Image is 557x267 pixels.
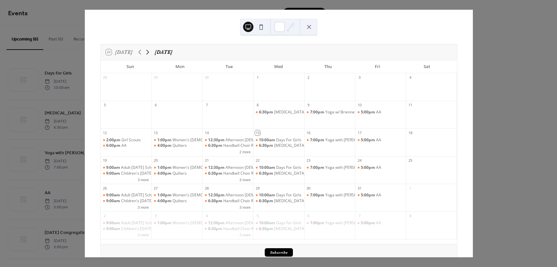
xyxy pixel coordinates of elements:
div: 7 [204,103,209,108]
div: Yoga with Brienne from BreathIn2It [304,220,355,226]
div: 21 [204,158,209,163]
div: Mon [155,60,205,73]
div: Children's [DATE] School [121,171,166,176]
span: 7:00pm [310,165,325,170]
span: 10:00am [259,165,276,170]
span: 1:00pm [157,137,173,143]
div: AA [355,165,406,170]
button: 3 more [135,232,151,237]
div: 27 [153,186,158,191]
div: 25 [408,158,413,163]
span: 6:30pm [259,143,274,148]
div: Yoga w/ Brienne from BreathIn2It [325,110,385,115]
div: 19 [103,158,107,163]
span: 5:00pm [361,137,376,143]
div: Days For Girls [253,220,304,226]
div: Children's [DATE] School [121,198,166,204]
div: 8 [255,103,260,108]
span: 9:00am [106,198,121,204]
span: 1:00pm [157,165,173,170]
span: 5:00pm [361,165,376,170]
div: 6 [306,213,311,218]
span: 9:00am [106,226,121,232]
div: Tai Chi in Crystal Hall [253,110,304,115]
div: Sun [106,60,155,73]
div: 5 [255,213,260,218]
div: 31 [357,186,362,191]
div: AA [376,137,381,143]
div: Women's Bible Study [151,137,202,143]
div: 16 [306,130,311,135]
div: AA [355,192,406,198]
div: Days For Girls [253,137,304,143]
span: 5:00pm [361,192,376,198]
button: 3 more [135,177,151,182]
span: 6:30pm [259,198,274,204]
span: 4:00pm [157,198,173,204]
div: Quilters [151,171,202,176]
span: 5:00pm [361,220,376,226]
div: Handbell Choir Rehearsal [223,171,269,176]
div: Adult Sunday School [101,192,151,198]
span: 6:00pm [106,143,121,148]
div: Adult Sunday School [101,220,151,226]
div: Yoga with [PERSON_NAME] from BreathIn2It [325,137,405,143]
div: 29 [255,186,260,191]
div: [MEDICAL_DATA] [274,226,306,232]
div: Women's Bible Study [151,192,202,198]
div: Tue [205,60,254,73]
div: Handbell Choir Rehearsal [223,226,269,232]
div: Wed [254,60,304,73]
div: 11 [408,103,413,108]
div: Yoga with Brienne from BreathIn2It [304,192,355,198]
div: AA [101,143,151,148]
div: Quilters [173,143,187,148]
span: 7:00pm [310,220,325,226]
span: 12:30pm [208,220,226,226]
div: 30 [306,186,311,191]
span: 5:00pm [361,110,376,115]
div: Handbell Choir Rehearsal [202,143,253,148]
div: AA [121,143,127,148]
div: Afternoon [DEMOGRAPHIC_DATA] Study [226,220,298,226]
span: 6:30pm [208,198,223,204]
div: Adult Sunday School [101,165,151,170]
button: 3 more [237,232,253,237]
div: Afternoon Bible Study [202,137,253,143]
span: 7:00pm [310,192,325,198]
div: AA [355,137,406,143]
div: Tai Chi [253,198,304,204]
div: AA [355,220,406,226]
div: 2 [103,213,107,218]
div: Days For Girls [276,137,301,143]
div: Sat [402,60,452,73]
span: 1:00pm [157,220,173,226]
div: 29 [153,75,158,80]
div: 17 [357,130,362,135]
div: 6 [153,103,158,108]
span: 4:00pm [157,143,173,148]
span: 9:00am [106,220,121,226]
span: 6:30pm [259,171,274,176]
div: 10 [357,103,362,108]
span: 7:00pm [310,137,325,143]
div: 2 [306,75,311,80]
div: Days For Girls [276,165,301,170]
div: Handbell Choir Rehearsal [223,143,269,148]
div: 3 [357,75,362,80]
span: 12:30pm [208,137,226,143]
div: 5 [103,103,107,108]
span: 12:30pm [208,165,226,170]
div: Afternoon Bible Study [202,192,253,198]
div: Women's [DEMOGRAPHIC_DATA] Study [173,137,244,143]
div: Afternoon [DEMOGRAPHIC_DATA] Study [226,137,298,143]
div: 4 [408,75,413,80]
div: Afternoon Bible Study [202,220,253,226]
span: 10:00am [259,192,276,198]
button: 3 more [237,204,253,210]
div: [MEDICAL_DATA] [274,198,306,204]
div: AA [376,110,381,115]
div: Women's Bible Study [151,220,202,226]
span: 6:30pm [208,143,223,148]
div: Adult [DATE] School [121,192,157,198]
